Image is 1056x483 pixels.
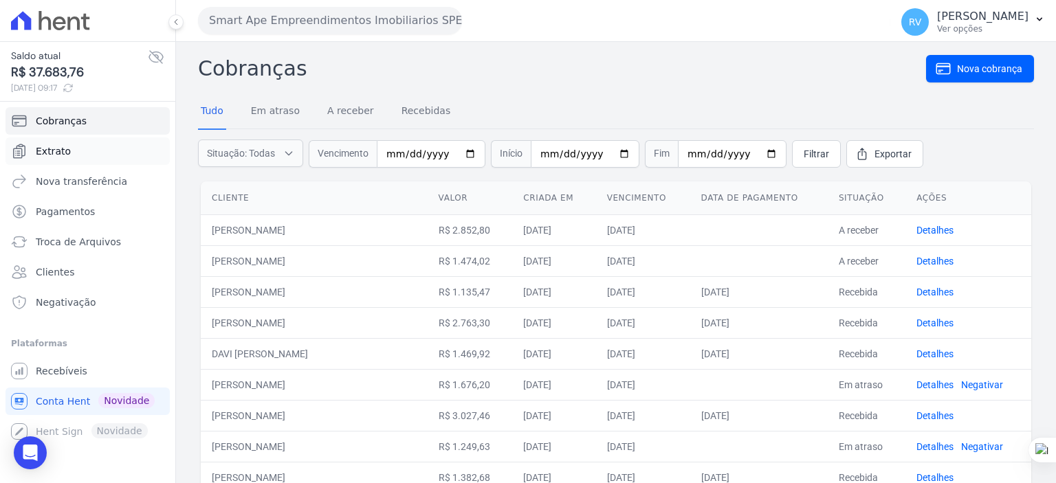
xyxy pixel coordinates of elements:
[198,7,462,34] button: Smart Ape Empreendimentos Imobiliarios SPE LTDA
[11,82,148,94] span: [DATE] 09:17
[596,369,690,400] td: [DATE]
[309,140,377,168] span: Vencimento
[428,276,513,307] td: R$ 1.135,47
[916,410,954,421] a: Detalhes
[916,472,954,483] a: Detalhes
[512,369,595,400] td: [DATE]
[5,168,170,195] a: Nova transferência
[916,379,954,390] a: Detalhes
[905,181,1031,215] th: Ações
[512,431,595,462] td: [DATE]
[5,357,170,385] a: Recebíveis
[428,338,513,369] td: R$ 1.469,92
[201,245,428,276] td: [PERSON_NAME]
[399,94,454,130] a: Recebidas
[828,276,905,307] td: Recebida
[916,348,954,359] a: Detalhes
[5,258,170,286] a: Clientes
[11,49,148,63] span: Saldo atual
[874,147,912,161] span: Exportar
[909,17,922,27] span: RV
[36,364,87,378] span: Recebíveis
[201,431,428,462] td: [PERSON_NAME]
[916,225,954,236] a: Detalhes
[14,436,47,469] div: Open Intercom Messenger
[961,379,1003,390] a: Negativar
[428,181,513,215] th: Valor
[201,400,428,431] td: [PERSON_NAME]
[937,10,1028,23] p: [PERSON_NAME]
[5,228,170,256] a: Troca de Arquivos
[198,94,226,130] a: Tudo
[596,400,690,431] td: [DATE]
[36,235,121,249] span: Troca de Arquivos
[428,307,513,338] td: R$ 2.763,30
[512,338,595,369] td: [DATE]
[690,181,828,215] th: Data de pagamento
[512,245,595,276] td: [DATE]
[512,400,595,431] td: [DATE]
[916,287,954,297] a: Detalhes
[828,245,905,276] td: A receber
[512,276,595,307] td: [DATE]
[428,400,513,431] td: R$ 3.027,46
[98,393,155,408] span: Novidade
[5,107,170,135] a: Cobranças
[36,175,127,188] span: Nova transferência
[828,214,905,245] td: A receber
[36,394,90,408] span: Conta Hent
[36,114,87,128] span: Cobranças
[5,387,170,415] a: Conta Hent Novidade
[926,55,1034,82] a: Nova cobrança
[828,181,905,215] th: Situação
[198,53,926,84] h2: Cobranças
[512,214,595,245] td: [DATE]
[201,369,428,400] td: [PERSON_NAME]
[491,140,531,168] span: Início
[198,139,303,167] button: Situação: Todas
[690,400,828,431] td: [DATE]
[201,338,428,369] td: DAVI [PERSON_NAME]
[596,338,690,369] td: [DATE]
[596,245,690,276] td: [DATE]
[201,276,428,307] td: [PERSON_NAME]
[36,265,74,279] span: Clientes
[5,198,170,225] a: Pagamentos
[201,214,428,245] td: [PERSON_NAME]
[961,441,1003,452] a: Negativar
[201,307,428,338] td: [PERSON_NAME]
[207,146,275,160] span: Situação: Todas
[596,431,690,462] td: [DATE]
[36,295,96,309] span: Negativação
[645,140,678,168] span: Fim
[36,144,71,158] span: Extrato
[957,62,1022,76] span: Nova cobrança
[890,3,1056,41] button: RV [PERSON_NAME] Ver opções
[428,245,513,276] td: R$ 1.474,02
[690,338,828,369] td: [DATE]
[596,181,690,215] th: Vencimento
[916,317,954,328] a: Detalhes
[596,214,690,245] td: [DATE]
[916,256,954,267] a: Detalhes
[828,431,905,462] td: Em atraso
[512,307,595,338] td: [DATE]
[828,400,905,431] td: Recebida
[248,94,302,130] a: Em atraso
[201,181,428,215] th: Cliente
[5,137,170,165] a: Extrato
[916,441,954,452] a: Detalhes
[11,107,164,445] nav: Sidebar
[428,431,513,462] td: R$ 1.249,63
[596,276,690,307] td: [DATE]
[428,214,513,245] td: R$ 2.852,80
[792,140,841,168] a: Filtrar
[828,369,905,400] td: Em atraso
[324,94,377,130] a: A receber
[5,289,170,316] a: Negativação
[828,338,905,369] td: Recebida
[937,23,1028,34] p: Ver opções
[846,140,923,168] a: Exportar
[11,63,148,82] span: R$ 37.683,76
[690,307,828,338] td: [DATE]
